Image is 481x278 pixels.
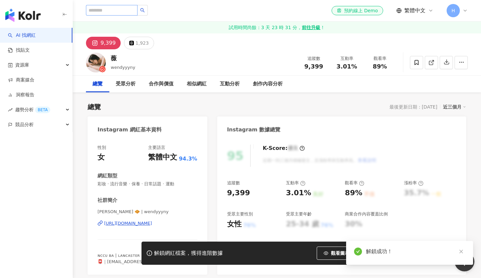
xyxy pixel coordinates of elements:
[187,80,207,88] div: 相似網紅
[286,188,311,198] div: 3.01%
[149,80,174,88] div: 合作與價值
[116,80,136,88] div: 受眾分析
[389,104,437,110] div: 最後更新日期：[DATE]
[98,181,197,187] span: 彩妝 · 流行音樂 · 保養 · 日常話題 · 運動
[98,209,197,215] span: [PERSON_NAME] 🧇 | wendyyyny
[337,7,378,14] div: 預約線上 Demo
[220,80,240,88] div: 互動分析
[345,211,388,217] div: 商業合作內容覆蓋比例
[286,211,312,217] div: 受眾主要年齡
[15,58,29,72] span: 資源庫
[73,22,481,33] a: 試用時間尚餘：3 天 23 時 31 分，前往升級！
[443,103,466,111] div: 近三個月
[15,117,34,132] span: 競品分析
[345,180,364,186] div: 觀看率
[111,54,135,62] div: 薇
[35,107,50,113] div: BETA
[5,9,41,22] img: logo
[98,220,197,226] a: [URL][DOMAIN_NAME]
[8,77,34,83] a: 商案媒合
[136,38,149,48] div: 1,923
[366,248,465,255] div: 解鎖成功！
[373,63,387,70] span: 89%
[88,102,101,112] div: 總覽
[124,37,154,49] button: 1,923
[98,145,106,151] div: 性別
[317,247,366,260] button: 觀看圖表範例
[334,55,359,62] div: 互動率
[227,211,253,217] div: 受眾主要性別
[104,220,152,226] div: [URL][DOMAIN_NAME]
[148,145,165,151] div: 主要語言
[8,47,30,54] a: 找貼文
[154,250,223,257] div: 解鎖網紅檔案，獲得進階數據
[345,188,362,198] div: 89%
[8,32,36,39] a: searchAI 找網紅
[15,102,50,117] span: 趨勢分析
[148,152,177,162] div: 繁體中文
[263,145,305,152] div: K-Score :
[93,80,102,88] div: 總覽
[98,197,117,204] div: 社群簡介
[304,63,323,70] span: 9,399
[86,53,106,72] img: KOL Avatar
[404,180,423,186] div: 漲粉率
[302,24,320,31] strong: 前往升級
[452,7,455,14] span: H
[140,8,145,13] span: search
[459,249,463,254] span: close
[337,63,357,70] span: 3.01%
[332,6,383,15] a: 預約線上 Demo
[227,219,242,229] div: 女性
[179,155,197,162] span: 94.3%
[404,7,425,14] span: 繁體中文
[227,180,240,186] div: 追蹤數
[354,248,362,255] span: check-circle
[98,126,162,133] div: Instagram 網紅基本資料
[331,251,359,256] span: 觀看圖表範例
[111,65,135,70] span: wendyyyny
[100,38,116,48] div: 9,399
[227,188,250,198] div: 9,399
[227,126,281,133] div: Instagram 數據總覽
[98,152,105,162] div: 女
[367,55,392,62] div: 觀看率
[253,80,283,88] div: 創作內容分析
[301,55,326,62] div: 追蹤數
[286,180,305,186] div: 互動率
[86,37,121,49] button: 9,399
[98,172,117,179] div: 網紅類型
[8,108,13,112] span: rise
[8,92,34,98] a: 洞察報告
